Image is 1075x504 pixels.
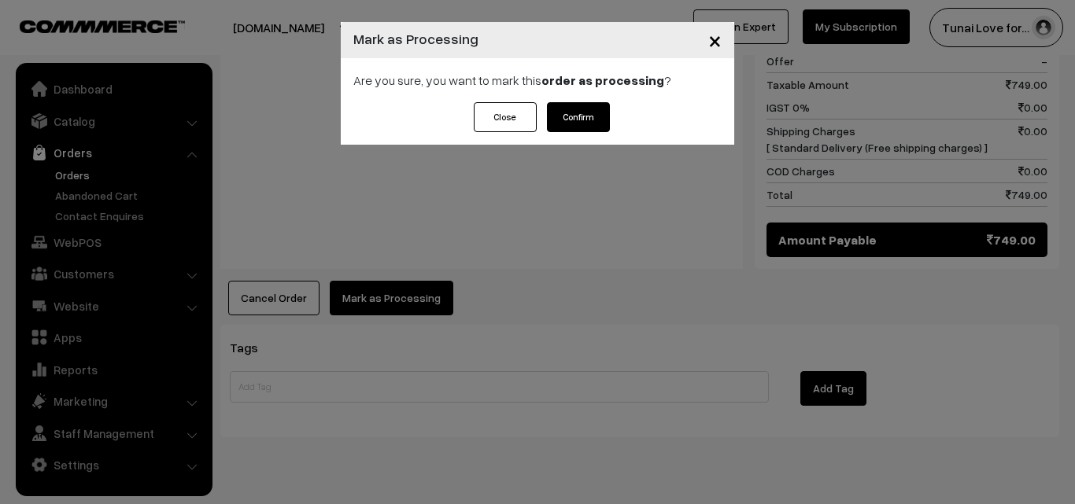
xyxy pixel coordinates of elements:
button: Close [696,16,734,64]
strong: order as processing [541,72,664,88]
div: Are you sure, you want to mark this ? [341,58,734,102]
button: Close [474,102,537,132]
button: Confirm [547,102,610,132]
span: × [708,25,722,54]
h4: Mark as Processing [353,28,478,50]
